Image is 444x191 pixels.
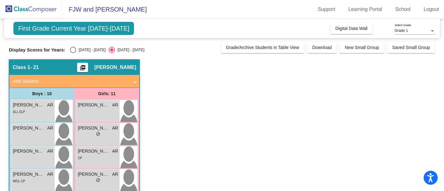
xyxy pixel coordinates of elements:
[312,45,332,50] span: Download
[78,125,109,131] span: [PERSON_NAME]
[419,4,444,14] a: Logout
[47,171,53,178] span: AR
[70,47,144,53] mat-radio-group: Select an option
[77,63,88,72] button: Print Students Details
[79,65,86,73] mat-icon: picture_as_pdf
[112,102,118,108] span: AR
[78,148,109,154] span: [PERSON_NAME]
[47,125,53,131] span: AR
[47,102,53,108] span: AR
[395,28,408,33] span: Grade 1
[9,87,74,100] div: Boys : 10
[94,64,136,71] span: [PERSON_NAME]
[307,42,337,53] button: Download
[13,102,44,108] span: [PERSON_NAME]
[76,47,106,53] div: [DATE] - [DATE]
[335,26,368,31] span: Digital Data Wall
[12,64,30,71] span: Class 1
[13,179,25,183] span: WGL CP
[78,156,82,160] span: CP
[226,45,299,50] span: Grade/Archive Students in Table View
[78,171,109,178] span: [PERSON_NAME]
[313,4,340,14] a: Support
[96,132,100,136] span: do_not_disturb_alt
[9,47,65,53] span: Display Scores for Years:
[387,42,435,53] button: Saved Small Group
[9,75,139,87] mat-expansion-panel-header: Add Student
[12,78,129,85] mat-panel-title: Add Student
[13,125,44,131] span: [PERSON_NAME]
[221,42,304,53] button: Grade/Archive Students in Table View
[13,171,44,178] span: [PERSON_NAME]
[74,87,139,100] div: Girls: 11
[343,4,387,14] a: Learning Portal
[13,22,134,35] span: First Grade Current Year [DATE]-[DATE]
[112,148,118,154] span: AR
[96,178,100,182] span: do_not_disturb_alt
[112,171,118,178] span: AR
[78,102,109,108] span: [PERSON_NAME]
[112,125,118,131] span: AR
[115,47,144,53] div: [DATE] - [DATE]
[330,23,372,34] button: Digital Data Wall
[345,45,379,50] span: New Small Group
[62,4,147,14] span: FJW and [PERSON_NAME]
[392,45,430,50] span: Saved Small Group
[47,148,53,154] span: AR
[390,4,416,14] a: School
[13,110,25,114] span: ELL ELP
[13,148,44,154] span: [PERSON_NAME]
[340,42,384,53] button: New Small Group
[30,64,39,71] span: - 21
